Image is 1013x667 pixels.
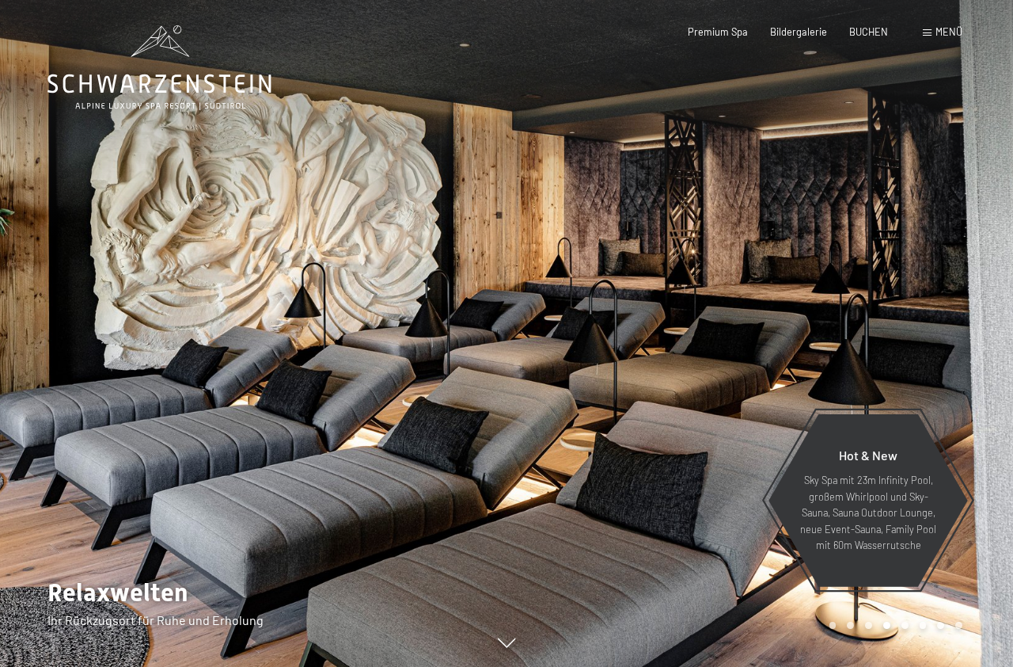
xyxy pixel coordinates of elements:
[770,25,827,38] a: Bildergalerie
[847,622,854,629] div: Carousel Page 2
[768,414,969,588] a: Hot & New Sky Spa mit 23m Infinity Pool, großem Whirlpool und Sky-Sauna, Sauna Outdoor Lounge, ne...
[799,472,937,553] p: Sky Spa mit 23m Infinity Pool, großem Whirlpool und Sky-Sauna, Sauna Outdoor Lounge, neue Event-S...
[839,448,897,463] span: Hot & New
[920,622,927,629] div: Carousel Page 6
[829,622,837,629] div: Carousel Page 1
[937,622,944,629] div: Carousel Page 7
[824,622,962,629] div: Carousel Pagination
[883,622,890,629] div: Carousel Page 4 (Current Slide)
[849,25,888,38] a: BUCHEN
[935,25,962,38] span: Menü
[955,622,962,629] div: Carousel Page 8
[688,25,748,38] a: Premium Spa
[865,622,872,629] div: Carousel Page 3
[901,622,909,629] div: Carousel Page 5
